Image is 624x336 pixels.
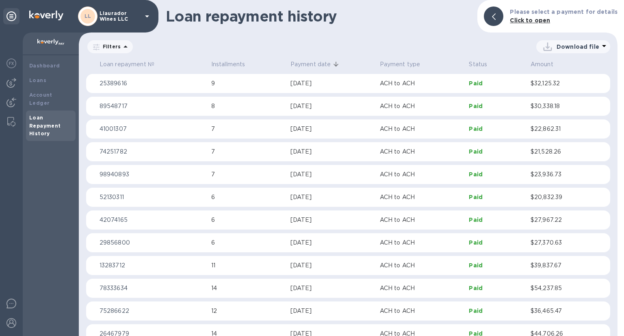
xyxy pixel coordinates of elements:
[100,147,205,156] p: 74251782
[531,147,587,156] p: $21,528.26
[211,102,284,111] p: 8
[469,307,524,315] p: Paid
[510,17,550,24] b: Click to open
[531,307,587,315] p: $36,465.47
[211,170,284,179] p: 7
[290,284,373,293] div: [DATE]
[531,60,553,69] p: Amount
[380,79,463,88] p: ACH to ACH
[469,79,524,87] p: Paid
[100,60,165,69] span: Loan repayment №
[100,60,154,69] p: Loan repayment №
[469,60,487,69] p: Status
[380,193,463,202] p: ACH to ACH
[531,102,587,111] p: $30,338.18
[100,11,140,22] p: Llaurador Wines LLC
[100,43,121,50] p: Filters
[469,238,524,247] p: Paid
[290,307,373,315] div: [DATE]
[211,60,256,69] span: Installments
[380,307,463,315] p: ACH to ACH
[380,284,463,293] p: ACH to ACH
[100,238,205,247] p: 29856800
[290,147,373,156] div: [DATE]
[6,59,16,68] img: Foreign exchange
[531,284,587,293] p: $54,237.85
[29,92,52,106] b: Account Ledger
[100,79,205,88] p: 25389616
[531,60,564,69] span: Amount
[211,193,284,202] p: 6
[469,170,524,178] p: Paid
[100,261,205,270] p: 13283712
[290,60,331,69] p: Payment date
[290,216,373,224] div: [DATE]
[469,216,524,224] p: Paid
[211,307,284,315] p: 12
[380,261,463,270] p: ACH to ACH
[510,9,617,15] b: Please select a payment for details
[211,284,284,293] p: 14
[531,238,587,247] p: $27,370.63
[531,216,587,224] p: $27,967.22
[380,102,463,111] p: ACH to ACH
[557,43,599,51] p: Download file
[29,63,60,69] b: Dashboard
[380,60,431,69] span: Payment type
[531,170,587,179] p: $23,936.73
[211,79,284,88] p: 9
[380,238,463,247] p: ACH to ACH
[380,60,420,69] p: Payment type
[29,77,46,83] b: Loans
[84,13,91,19] b: LL
[29,11,63,20] img: Logo
[380,147,463,156] p: ACH to ACH
[211,147,284,156] p: 7
[531,261,587,270] p: $39,837.67
[211,125,284,133] p: 7
[380,170,463,179] p: ACH to ACH
[469,284,524,292] p: Paid
[100,307,205,315] p: 75286622
[166,8,471,25] h1: Loan repayment history
[380,216,463,224] p: ACH to ACH
[3,8,19,24] div: Unpin categories
[211,238,284,247] p: 6
[290,261,373,270] div: [DATE]
[290,79,373,88] div: [DATE]
[469,60,498,69] span: Status
[380,125,463,133] p: ACH to ACH
[100,170,205,179] p: 98940893
[469,125,524,133] p: Paid
[290,193,373,202] div: [DATE]
[211,261,284,270] p: 11
[469,193,524,201] p: Paid
[531,79,587,88] p: $32,125.32
[531,193,587,202] p: $20,832.39
[211,216,284,224] p: 6
[100,102,205,111] p: 89548717
[469,102,524,110] p: Paid
[469,261,524,269] p: Paid
[290,170,373,179] div: [DATE]
[29,115,61,137] b: Loan Repayment History
[211,60,245,69] p: Installments
[100,216,205,224] p: 42074165
[290,238,373,247] div: [DATE]
[100,284,205,293] p: 78333634
[531,125,587,133] p: $22,862.31
[290,102,373,111] div: [DATE]
[100,125,205,133] p: 41001307
[100,193,205,202] p: 52130311
[290,125,373,133] div: [DATE]
[290,60,342,69] span: Payment date
[469,147,524,156] p: Paid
